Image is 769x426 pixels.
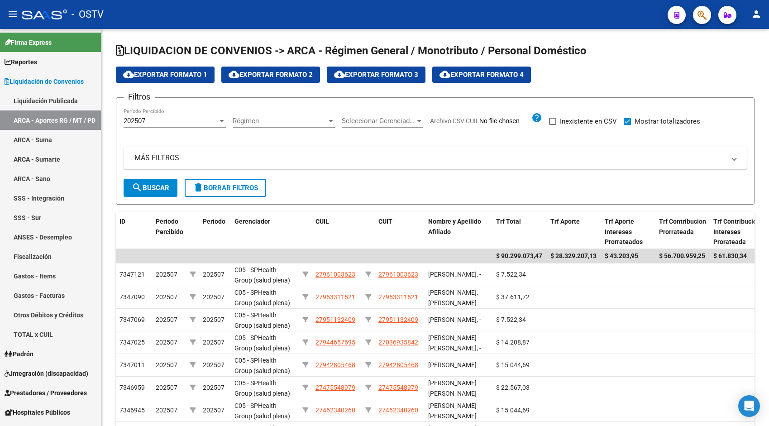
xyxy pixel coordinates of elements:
span: Exportar Formato 1 [123,71,207,79]
datatable-header-cell: CUIT [375,212,425,252]
span: Prestadores / Proveedores [5,388,87,398]
span: $ 56.700.959,25 [659,252,705,259]
span: CUIL [315,218,329,225]
mat-icon: cloud_download [123,69,134,80]
span: Régimen [233,117,327,125]
h3: Filtros [124,91,155,103]
span: 7346945 [119,407,145,414]
span: 7347090 [119,293,145,301]
datatable-header-cell: Trf Contribucion Prorrateada [655,212,710,252]
mat-icon: cloud_download [334,69,345,80]
span: Exportar Formato 3 [334,71,418,79]
span: $ 22.567,03 [496,384,530,391]
span: ID [119,218,125,225]
span: Exportar Formato 2 [229,71,313,79]
span: $ 7.522,34 [496,316,526,323]
mat-icon: person [751,9,762,19]
button: Buscar [124,179,177,197]
div: Open Intercom Messenger [738,395,760,417]
span: Inexistente en CSV [560,116,617,127]
span: 202507 [156,316,177,323]
span: Seleccionar Gerenciador [342,117,415,125]
span: [PERSON_NAME] [PERSON_NAME], - [428,334,481,352]
span: 202507 [203,316,224,323]
span: 7347121 [119,271,145,278]
span: C05 - SPHealth Group (salud plena) [234,402,290,420]
span: 7347025 [119,339,145,346]
span: 27942805468 [378,361,418,369]
span: 202507 [156,293,177,301]
span: Padrón [5,349,33,359]
span: [PERSON_NAME], - [428,271,481,278]
span: $ 15.044,69 [496,407,530,414]
span: 27961003623 [378,271,418,278]
span: 202507 [203,407,224,414]
span: 27951132409 [315,316,355,323]
span: $ 28.329.207,13 [550,252,597,259]
span: 7347011 [119,361,145,369]
span: 202507 [156,384,177,391]
span: 27951132409 [378,316,418,323]
span: C05 - SPHealth Group (salud plena) [234,334,290,352]
span: 27462340260 [378,407,418,414]
span: Trf Total [496,218,521,225]
span: $ 15.044,69 [496,361,530,369]
button: Exportar Formato 3 [327,67,425,83]
span: 202507 [156,339,177,346]
span: Archivo CSV CUIL [430,117,479,124]
span: Mostrar totalizadores [635,116,700,127]
span: $ 43.203,95 [605,252,638,259]
span: $ 90.299.073,47 [496,252,542,259]
mat-icon: search [132,182,143,193]
mat-icon: menu [7,9,18,19]
span: [PERSON_NAME] [428,361,477,369]
span: $ 7.522,34 [496,271,526,278]
span: 202507 [203,293,224,301]
span: Hospitales Públicos [5,407,70,417]
button: Exportar Formato 4 [432,67,531,83]
span: 27942805468 [315,361,355,369]
datatable-header-cell: Nombre y Apellido Afiliado [425,212,492,252]
span: 27036935842 [378,339,418,346]
mat-panel-title: MÁS FILTROS [134,153,725,163]
span: CUIT [378,218,392,225]
span: C05 - SPHealth Group (salud plena) [234,379,290,397]
datatable-header-cell: Gerenciador [231,212,299,252]
span: Trf Aporte [550,218,580,225]
span: Nombre y Apellido Afiliado [428,218,481,235]
span: 202507 [203,339,224,346]
mat-icon: help [531,112,542,123]
datatable-header-cell: Trf Aporte Intereses Prorrateados [601,212,655,252]
mat-expansion-panel-header: MÁS FILTROS [124,147,747,169]
span: 7347069 [119,316,145,323]
span: 7346959 [119,384,145,391]
span: 27944657695 [315,339,355,346]
span: 27462340260 [315,407,355,414]
span: 27475548979 [315,384,355,391]
span: C05 - SPHealth Group (salud plena) [234,311,290,329]
span: 202507 [156,407,177,414]
span: $ 14.208,87 [496,339,530,346]
button: Exportar Formato 1 [116,67,215,83]
span: 27961003623 [315,271,355,278]
span: 202507 [203,271,224,278]
span: $ 61.830,34 [713,252,747,259]
datatable-header-cell: Trf Total [492,212,547,252]
datatable-header-cell: Período Percibido [152,212,186,252]
span: Período [203,218,225,225]
span: Trf Aporte Intereses Prorrateados [605,218,643,246]
datatable-header-cell: CUIL [312,212,362,252]
span: - OSTV [72,5,104,24]
button: Borrar Filtros [185,179,266,197]
span: [PERSON_NAME], - [428,316,481,323]
span: 27953311521 [378,293,418,301]
span: C05 - SPHealth Group (salud plena) [234,289,290,306]
mat-icon: cloud_download [439,69,450,80]
datatable-header-cell: Trf Contribucion Intereses Prorateada [710,212,764,252]
span: Período Percibido [156,218,183,235]
datatable-header-cell: ID [116,212,152,252]
span: Buscar [132,184,169,192]
span: Exportar Formato 4 [439,71,524,79]
datatable-header-cell: Período [199,212,231,252]
span: 202507 [124,117,145,125]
